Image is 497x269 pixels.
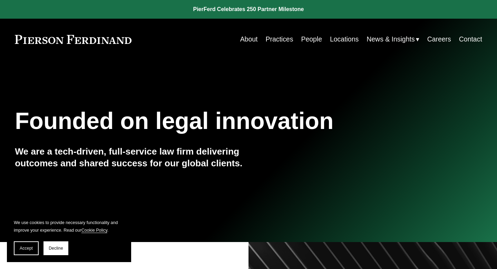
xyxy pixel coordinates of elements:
a: Locations [330,33,359,46]
a: Contact [459,33,482,46]
span: Accept [20,246,33,251]
a: Practices [265,33,293,46]
a: Careers [427,33,451,46]
a: People [301,33,322,46]
a: About [240,33,258,46]
h4: We are a tech-driven, full-service law firm delivering outcomes and shared success for our global... [15,146,248,169]
a: Cookie Policy [81,228,107,233]
span: News & Insights [367,33,415,45]
section: Cookie banner [7,212,131,262]
span: Decline [49,246,63,251]
a: folder dropdown [367,33,419,46]
h1: Founded on legal innovation [15,108,404,134]
p: We use cookies to provide necessary functionality and improve your experience. Read our . [14,219,124,234]
button: Decline [43,241,68,255]
button: Accept [14,241,39,255]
